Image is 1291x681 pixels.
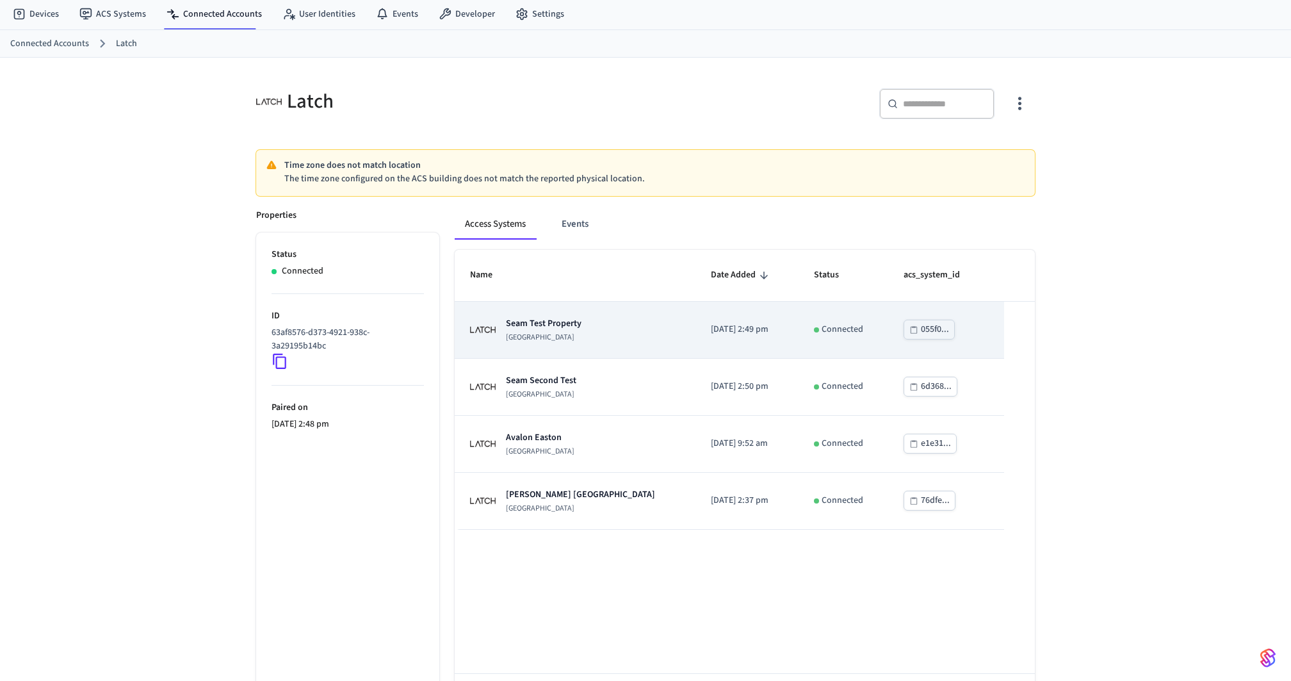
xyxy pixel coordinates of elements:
[506,390,576,400] p: [GEOGRAPHIC_DATA]
[3,3,69,26] a: Devices
[822,437,863,450] p: Connected
[822,323,863,336] p: Connected
[272,326,419,353] p: 63af8576-d373-4921-938c-3a29195b14bc
[470,431,496,457] img: Latch Building Logo
[921,322,949,338] div: 055f0...
[711,323,783,336] p: [DATE] 2:49 pm
[282,265,323,278] p: Connected
[921,436,951,452] div: e1e31...
[506,374,576,387] p: Seam Second Test
[366,3,428,26] a: Events
[921,493,950,509] div: 76dfe...
[470,488,496,514] img: Latch Building Logo
[116,37,137,51] a: Latch
[506,332,581,343] p: [GEOGRAPHIC_DATA]
[156,3,272,26] a: Connected Accounts
[506,504,655,514] p: [GEOGRAPHIC_DATA]
[921,379,952,395] div: 6d368...
[428,3,505,26] a: Developer
[470,317,496,343] img: Latch Building Logo
[711,437,783,450] p: [DATE] 9:52 am
[455,209,536,240] button: Access Systems
[506,317,581,330] p: Seam Test Property
[1260,648,1276,668] img: SeamLogoGradient.69752ec5.svg
[470,265,509,285] span: Name
[69,3,156,26] a: ACS Systems
[272,309,424,323] p: ID
[711,265,772,285] span: Date Added
[711,380,783,393] p: [DATE] 2:50 pm
[506,431,574,444] p: Avalon Easton
[904,265,977,285] span: acs_system_id
[505,3,574,26] a: Settings
[814,265,856,285] span: Status
[470,374,496,400] img: Latch Building Logo
[284,159,1025,172] p: Time zone does not match location
[506,447,574,457] p: [GEOGRAPHIC_DATA]
[256,88,638,115] div: Latch
[10,37,89,51] a: Connected Accounts
[551,209,599,240] button: Events
[455,250,1035,529] table: sticky table
[904,377,957,397] button: 6d368...
[256,209,296,222] p: Properties
[284,172,1025,186] p: The time zone configured on the ACS building does not match the reported physical location.
[272,401,424,414] p: Paired on
[904,491,955,511] button: 76dfe...
[904,320,955,340] button: 055f0...
[822,494,863,507] p: Connected
[272,248,424,261] p: Status
[822,380,863,393] p: Connected
[506,488,655,501] p: [PERSON_NAME] [GEOGRAPHIC_DATA]
[455,209,1035,240] div: connected account tabs
[272,3,366,26] a: User Identities
[272,418,424,431] p: [DATE] 2:48 pm
[904,434,957,454] button: e1e31...
[256,88,282,115] img: Latch Building
[711,494,783,507] p: [DATE] 2:37 pm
